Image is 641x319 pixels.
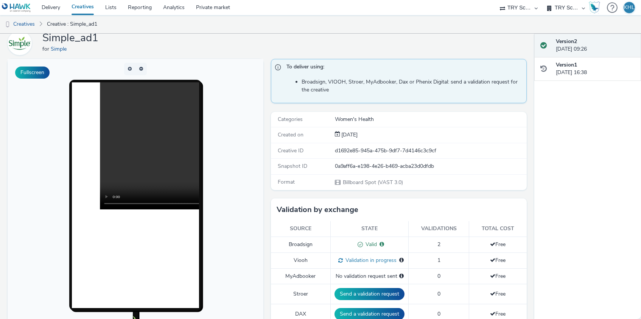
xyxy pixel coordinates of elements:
[8,39,35,46] a: Simple
[4,21,11,28] img: dooh
[490,257,506,264] span: Free
[335,116,526,123] div: Women's Health
[9,32,31,54] img: Simple
[340,131,358,139] div: Creation 03 October 2025, 16:38
[437,290,440,297] span: 0
[271,284,331,304] td: Stroer
[335,273,405,280] div: No validation request sent
[278,131,303,138] span: Created on
[335,163,526,170] div: 0a9aff6a-e198-4e26-b469-acba23d0dfdb
[490,241,506,248] span: Free
[43,15,101,33] a: Creative : Simple_ad1
[335,288,405,300] button: Send a validation request
[278,116,303,123] span: Categories
[277,204,358,215] h3: Validation by exchange
[343,257,397,264] span: Validation in progress
[556,61,577,68] strong: Version 1
[302,78,523,94] li: Broadsign, VIOOH, Stroer, MyAdbooker, Dax or Phenix Digital: send a validation request for the cr...
[556,38,577,45] strong: Version 2
[15,67,50,79] button: Fullscreen
[469,221,527,237] th: Total cost
[490,290,506,297] span: Free
[271,252,331,268] td: Viooh
[278,178,295,186] span: Format
[271,237,331,252] td: Broadsign
[490,310,506,317] span: Free
[624,2,635,13] div: KHL
[42,31,98,45] h1: Simple_ad1
[342,179,403,186] span: Billboard Spot (VAST 3.0)
[437,310,440,317] span: 0
[399,273,404,280] div: Please select a deal below and click on Send to send a validation request to MyAdbooker.
[589,2,603,14] a: Hawk Academy
[556,61,635,77] div: [DATE] 16:38
[437,241,440,248] span: 2
[335,147,526,155] div: d1692e85-945a-475b-9df7-7d4146c3c9cf
[271,268,331,284] td: MyAdbooker
[2,3,31,12] img: undefined Logo
[363,241,377,248] span: Valid
[331,221,409,237] th: State
[340,131,358,138] span: [DATE]
[271,221,331,237] th: Source
[409,221,469,237] th: Validations
[437,273,440,280] span: 0
[556,38,635,53] div: [DATE] 09:26
[51,45,70,53] a: Simple
[286,63,519,73] span: To deliver using:
[490,273,506,280] span: Free
[278,163,307,170] span: Snapshot ID
[589,2,600,14] img: Hawk Academy
[437,257,440,264] span: 1
[278,147,303,154] span: Creative ID
[42,45,51,53] span: for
